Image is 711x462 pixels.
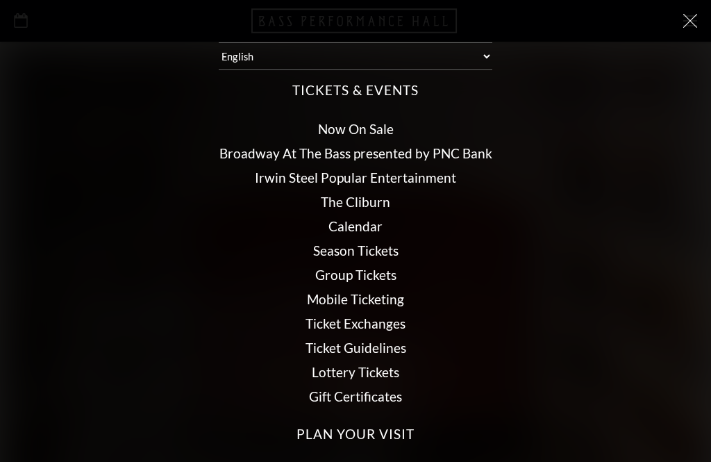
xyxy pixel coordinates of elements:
[312,364,399,380] a: Lottery Tickets
[321,194,390,210] a: The Cliburn
[219,145,492,161] a: Broadway At The Bass presented by PNC Bank
[307,291,404,307] a: Mobile Ticketing
[313,242,399,258] a: Season Tickets
[318,121,394,137] a: Now On Sale
[328,218,383,234] a: Calendar
[306,315,405,331] a: Ticket Exchanges
[296,425,414,444] label: Plan Your Visit
[306,340,406,356] a: Ticket Guidelines
[255,170,456,185] a: Irwin Steel Popular Entertainment
[219,42,492,70] select: Select:
[309,388,402,404] a: Gift Certificates
[292,81,418,100] label: Tickets & Events
[315,267,396,283] a: Group Tickets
